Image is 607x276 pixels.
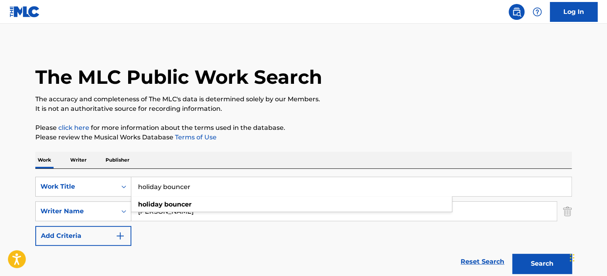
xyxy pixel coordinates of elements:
[35,123,572,133] p: Please for more information about the terms used in the database.
[164,201,192,208] strong: bouncer
[35,226,131,246] button: Add Criteria
[173,133,217,141] a: Terms of Use
[115,231,125,241] img: 9d2ae6d4665cec9f34b9.svg
[35,152,54,168] p: Work
[550,2,597,22] a: Log In
[563,201,572,221] img: Delete Criterion
[529,4,545,20] div: Help
[35,133,572,142] p: Please review the Musical Works Database
[40,182,112,191] div: Work Title
[35,104,572,114] p: It is not an authoritative source for recording information.
[58,124,89,131] a: click here
[532,7,542,17] img: help
[509,4,524,20] a: Public Search
[40,207,112,216] div: Writer Name
[457,253,508,270] a: Reset Search
[10,6,40,17] img: MLC Logo
[570,246,574,270] div: Drag
[138,201,163,208] strong: holiday
[512,254,572,274] button: Search
[35,95,572,104] p: The accuracy and completeness of The MLC's data is determined solely by our Members.
[35,65,322,89] h1: The MLC Public Work Search
[512,7,521,17] img: search
[567,238,607,276] iframe: Chat Widget
[68,152,89,168] p: Writer
[103,152,132,168] p: Publisher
